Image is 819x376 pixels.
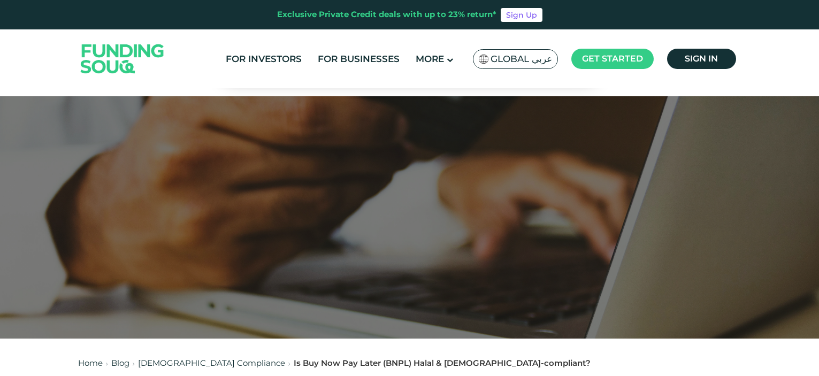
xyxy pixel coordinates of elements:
[294,357,591,370] div: Is Buy Now Pay Later (BNPL) Halal & [DEMOGRAPHIC_DATA]-compliant?
[416,53,444,64] span: More
[223,50,304,68] a: For Investors
[277,9,496,21] div: Exclusive Private Credit deals with up to 23% return*
[138,358,285,368] a: [DEMOGRAPHIC_DATA] Compliance
[78,358,103,368] a: Home
[111,358,129,368] a: Blog
[70,32,175,86] img: Logo
[685,53,718,64] span: Sign in
[667,49,736,69] a: Sign in
[315,50,402,68] a: For Businesses
[582,53,643,64] span: Get started
[501,8,542,22] a: Sign Up
[479,55,488,64] img: SA Flag
[491,53,552,65] span: Global عربي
